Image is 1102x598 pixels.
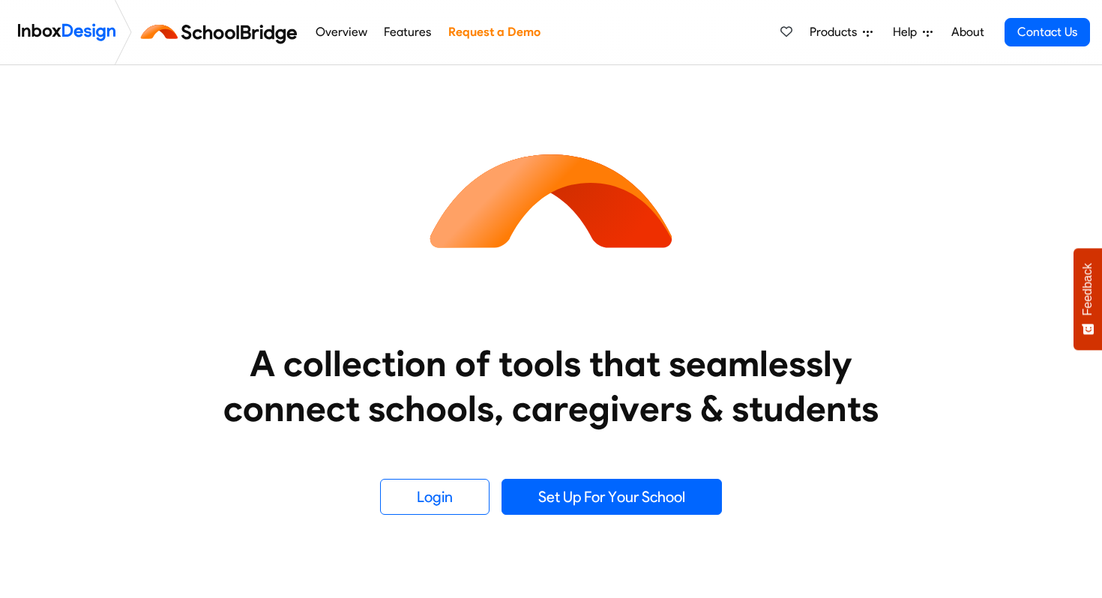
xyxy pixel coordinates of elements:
a: Login [380,479,490,515]
img: icon_schoolbridge.svg [416,65,686,335]
a: Contact Us [1005,18,1090,46]
span: Help [893,23,923,41]
a: Overview [311,17,371,47]
span: Products [810,23,863,41]
img: schoolbridge logo [138,14,307,50]
a: About [947,17,988,47]
button: Feedback - Show survey [1074,248,1102,350]
a: Products [804,17,879,47]
a: Help [887,17,939,47]
a: Request a Demo [444,17,544,47]
heading: A collection of tools that seamlessly connect schools, caregivers & students [195,341,907,431]
a: Features [380,17,436,47]
a: Set Up For Your School [502,479,722,515]
span: Feedback [1081,263,1095,315]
